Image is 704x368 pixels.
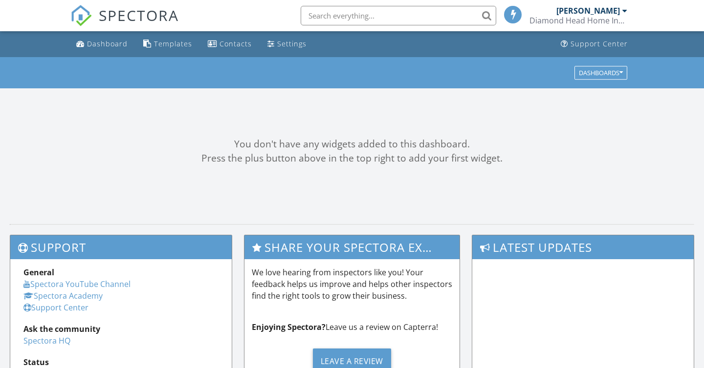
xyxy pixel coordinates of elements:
[23,323,219,335] div: Ask the community
[10,235,232,259] h3: Support
[70,5,92,26] img: The Best Home Inspection Software - Spectora
[277,39,307,48] div: Settings
[10,151,694,165] div: Press the plus button above in the top right to add your first widget.
[23,279,131,289] a: Spectora YouTube Channel
[556,6,620,16] div: [PERSON_NAME]
[204,35,256,53] a: Contacts
[70,13,179,34] a: SPECTORA
[574,66,627,80] button: Dashboards
[252,321,453,333] p: Leave us a review on Capterra!
[264,35,310,53] a: Settings
[139,35,196,53] a: Templates
[23,302,88,313] a: Support Center
[154,39,192,48] div: Templates
[23,290,103,301] a: Spectora Academy
[301,6,496,25] input: Search everything...
[220,39,252,48] div: Contacts
[23,267,54,278] strong: General
[23,335,70,346] a: Spectora HQ
[579,69,623,76] div: Dashboards
[529,16,627,25] div: Diamond Head Home Inspections
[23,356,219,368] div: Status
[472,235,694,259] h3: Latest Updates
[99,5,179,25] span: SPECTORA
[72,35,132,53] a: Dashboard
[252,266,453,302] p: We love hearing from inspectors like you! Your feedback helps us improve and helps other inspecto...
[244,235,460,259] h3: Share Your Spectora Experience
[87,39,128,48] div: Dashboard
[557,35,632,53] a: Support Center
[252,322,326,332] strong: Enjoying Spectora?
[571,39,628,48] div: Support Center
[10,137,694,151] div: You don't have any widgets added to this dashboard.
